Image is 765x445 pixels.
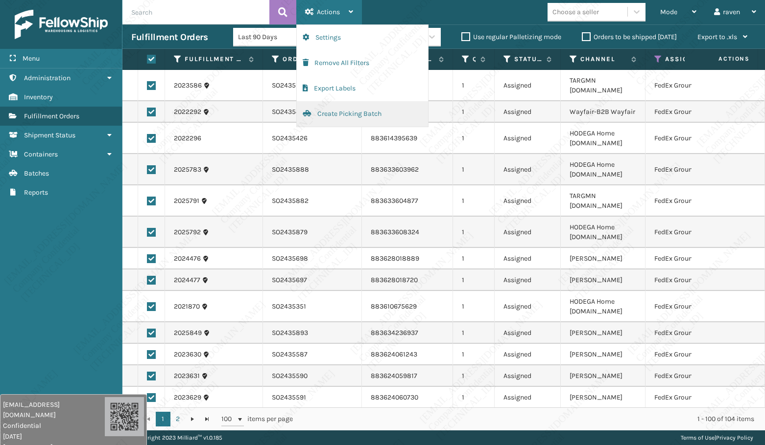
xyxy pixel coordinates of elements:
[15,10,108,39] img: logo
[297,76,428,101] button: Export Labels
[203,415,211,423] span: Go to the last page
[495,123,561,154] td: Assigned
[645,291,739,322] td: FedEx Ground
[645,154,739,185] td: FedEx Ground
[453,248,495,269] td: 1
[453,344,495,365] td: 1
[453,123,495,154] td: 1
[495,185,561,217] td: Assigned
[645,185,739,217] td: FedEx Ground
[307,414,754,424] div: 1 - 100 of 104 items
[561,217,645,248] td: HODEGA Home [DOMAIN_NAME]
[645,70,739,101] td: FedEx Ground
[283,55,343,64] label: Order Number
[453,365,495,387] td: 1
[495,322,561,344] td: Assigned
[263,154,362,185] td: SO2435888
[174,107,201,117] a: 2022292
[561,70,645,101] td: TARGMN [DOMAIN_NAME]
[174,371,200,381] a: 2023631
[263,70,362,101] td: SO2435578
[371,372,417,380] a: 883624059817
[561,248,645,269] td: [PERSON_NAME]
[263,217,362,248] td: SO2435879
[645,344,739,365] td: FedEx Ground
[371,302,417,311] a: 883610675629
[645,269,739,291] td: FedEx Ground
[453,322,495,344] td: 1
[263,322,362,344] td: SO2435893
[645,322,739,344] td: FedEx Ground
[580,55,626,64] label: Channel
[371,393,418,401] a: 883624060730
[561,322,645,344] td: [PERSON_NAME]
[453,291,495,322] td: 1
[495,387,561,408] td: Assigned
[297,101,428,127] button: Create Picking Batch
[174,302,200,311] a: 2021870
[156,412,170,426] a: 1
[461,33,561,41] label: Use regular Palletizing mode
[495,291,561,322] td: Assigned
[371,197,418,205] a: 883633604877
[371,350,417,358] a: 883624061243
[24,169,49,178] span: Batches
[561,154,645,185] td: HODEGA Home [DOMAIN_NAME]
[170,412,185,426] a: 2
[453,269,495,291] td: 1
[174,81,202,90] a: 2023586
[24,112,79,120] span: Fulfillment Orders
[174,393,201,402] a: 2023629
[317,8,340,16] span: Actions
[371,254,419,263] a: 883628018889
[645,387,739,408] td: FedEx Ground
[495,344,561,365] td: Assigned
[263,291,362,322] td: SO2435351
[495,365,561,387] td: Assigned
[453,185,495,217] td: 1
[645,365,739,387] td: FedEx Ground
[263,387,362,408] td: SO2435591
[665,55,720,64] label: Assigned Carrier Service
[688,51,756,67] span: Actions
[221,412,293,426] span: items per page
[697,33,737,41] span: Export to .xls
[371,134,417,142] a: 883614395639
[263,248,362,269] td: SO2435698
[561,387,645,408] td: [PERSON_NAME]
[3,431,105,442] span: [DATE]
[263,185,362,217] td: SO2435882
[174,227,201,237] a: 2025792
[174,328,202,338] a: 2025849
[473,55,476,64] label: Quantity
[263,123,362,154] td: SO2435426
[514,55,542,64] label: Status
[453,70,495,101] td: 1
[263,365,362,387] td: SO2435590
[263,101,362,123] td: SO2435423
[495,101,561,123] td: Assigned
[645,101,739,123] td: FedEx Ground
[561,344,645,365] td: [PERSON_NAME]
[263,344,362,365] td: SO2435587
[582,33,677,41] label: Orders to be shipped [DATE]
[495,70,561,101] td: Assigned
[716,434,753,441] a: Privacy Policy
[552,7,599,17] div: Choose a seller
[185,55,244,64] label: Fulfillment Order Id
[645,217,739,248] td: FedEx Ground
[3,421,105,431] span: Confidential
[371,276,418,284] a: 883628018720
[24,150,58,158] span: Containers
[453,101,495,123] td: 1
[174,275,200,285] a: 2024477
[371,165,419,174] a: 883633603962
[561,269,645,291] td: [PERSON_NAME]
[24,188,48,197] span: Reports
[24,74,71,82] span: Administration
[660,8,677,16] span: Mode
[189,415,196,423] span: Go to the next page
[185,412,200,426] a: Go to the next page
[453,387,495,408] td: 1
[645,248,739,269] td: FedEx Ground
